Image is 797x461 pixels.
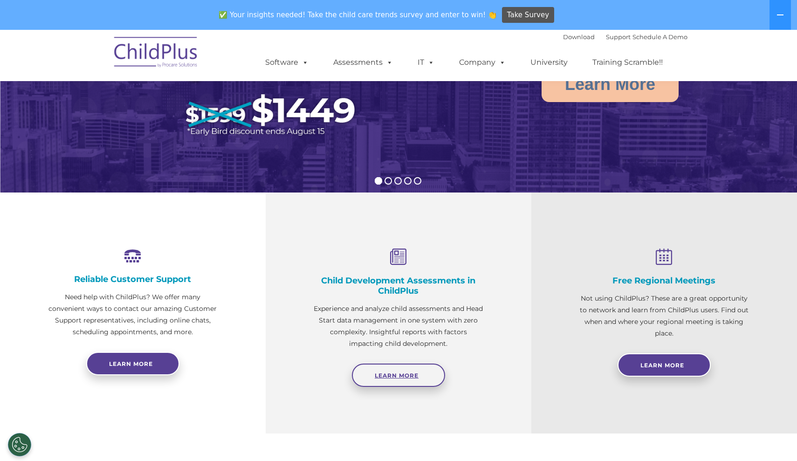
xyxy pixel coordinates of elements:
p: Need help with ChildPlus? We offer many convenient ways to contact our amazing Customer Support r... [47,291,219,338]
a: Learn More [352,364,445,387]
span: Phone number [130,100,169,107]
a: IT [408,53,444,72]
font: | [563,33,687,41]
a: Learn more [86,352,179,375]
p: Experience and analyze child assessments and Head Start data management in one system with zero c... [312,303,485,350]
h4: Reliable Customer Support [47,274,219,284]
span: Take Survey [507,7,549,23]
a: University [521,53,577,72]
a: Support [606,33,631,41]
a: Learn More [618,353,711,377]
span: Learn More [640,362,684,369]
span: Learn More [375,372,419,379]
h4: Child Development Assessments in ChildPlus [312,275,485,296]
a: Download [563,33,595,41]
a: Take Survey [502,7,555,23]
span: Last name [130,62,158,69]
a: Company [450,53,515,72]
p: Not using ChildPlus? These are a great opportunity to network and learn from ChildPlus users. Fin... [578,293,750,339]
a: Training Scramble!! [583,53,672,72]
a: Learn More [542,67,679,102]
span: Learn more [109,360,153,367]
a: Software [256,53,318,72]
img: ChildPlus by Procare Solutions [110,30,203,77]
a: Assessments [324,53,402,72]
span: ✅ Your insights needed! Take the child care trends survey and enter to win! 👏 [215,6,501,24]
button: Cookies Settings [8,433,31,456]
a: Schedule A Demo [632,33,687,41]
h4: Free Regional Meetings [578,275,750,286]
